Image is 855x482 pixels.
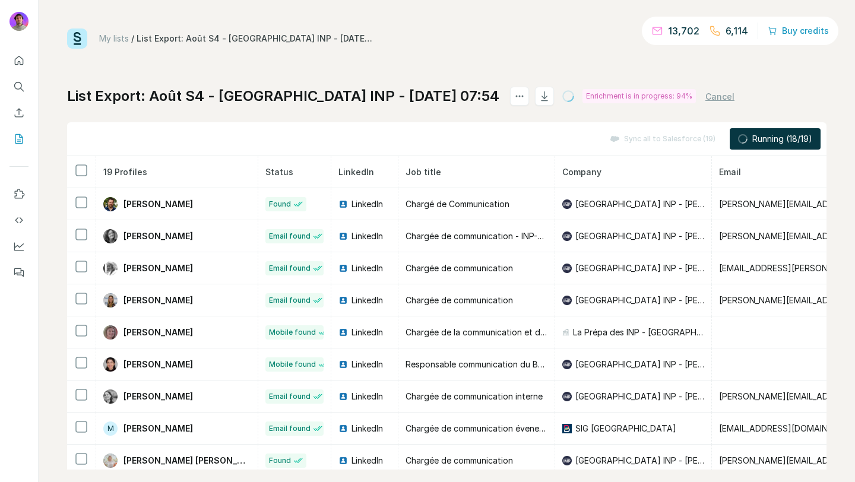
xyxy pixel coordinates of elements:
span: [GEOGRAPHIC_DATA] INP - [PERSON_NAME] [575,391,704,402]
div: Enrichment is in progress: 94% [582,89,696,103]
button: actions [510,87,529,106]
span: [GEOGRAPHIC_DATA] INP - [PERSON_NAME] [575,230,704,242]
span: Chargée de communication [406,295,513,305]
span: Found [269,455,291,466]
img: LinkedIn logo [338,232,348,241]
span: LinkedIn [351,359,383,370]
span: [GEOGRAPHIC_DATA] INP - [PERSON_NAME] [575,359,704,370]
span: Email found [269,295,311,306]
span: Job title [406,167,441,177]
img: company-logo [562,232,572,241]
li: / [131,33,134,45]
span: La Prépa des INP - [GEOGRAPHIC_DATA] INP [573,326,704,338]
img: LinkedIn logo [338,392,348,401]
span: [GEOGRAPHIC_DATA] INP - [PERSON_NAME] [575,262,704,274]
img: company-logo [562,424,572,433]
span: [PERSON_NAME] [PERSON_NAME] [123,455,251,467]
span: Mobile found [269,327,316,338]
span: Status [265,167,293,177]
span: Chargée de la communication et du recrutement des élèves [406,327,639,337]
span: LinkedIn [351,230,383,242]
span: [PERSON_NAME] [123,294,193,306]
img: LinkedIn logo [338,456,348,465]
span: Mobile found [269,359,316,370]
span: LinkedIn [338,167,374,177]
img: company-logo [562,456,572,465]
img: Avatar [103,357,118,372]
img: Surfe Logo [67,28,87,49]
span: Email found [269,391,311,402]
p: 6,114 [726,24,748,38]
img: Avatar [103,454,118,468]
button: Cancel [705,91,734,103]
img: LinkedIn logo [338,328,348,337]
span: Chargée de communication - INP-PerForm [406,231,569,241]
img: company-logo [562,392,572,401]
img: Avatar [103,229,118,243]
span: LinkedIn [351,455,383,467]
button: Dashboard [9,236,28,257]
span: SIG [GEOGRAPHIC_DATA] [575,423,676,435]
button: My lists [9,128,28,150]
span: Chargé de Communication [406,199,509,209]
img: company-logo [562,199,572,209]
span: Chargée de communication évenementielle [406,423,574,433]
img: Avatar [103,325,118,340]
img: Avatar [9,12,28,31]
span: [PERSON_NAME] [123,198,193,210]
span: [PERSON_NAME] [123,423,193,435]
button: Buy credits [768,23,829,39]
span: LinkedIn [351,391,383,402]
span: [PERSON_NAME] [123,359,193,370]
span: Found [269,199,291,210]
span: [GEOGRAPHIC_DATA] INP - [PERSON_NAME] [575,198,704,210]
img: LinkedIn logo [338,264,348,273]
span: [PERSON_NAME] [123,230,193,242]
span: Chargée de communication interne [406,391,543,401]
img: company-logo [562,296,572,305]
span: [PERSON_NAME] [123,391,193,402]
span: [GEOGRAPHIC_DATA] INP - [PERSON_NAME] [575,294,704,306]
img: company-logo [562,264,572,273]
span: 19 Profiles [103,167,147,177]
div: List Export: Août S4 - [GEOGRAPHIC_DATA] INP - [DATE] 07:54 [137,33,374,45]
a: My lists [99,33,129,43]
span: Responsable communication du Bureau Des Sports [406,359,606,369]
img: LinkedIn logo [338,424,348,433]
span: LinkedIn [351,262,383,274]
span: [GEOGRAPHIC_DATA] INP - [PERSON_NAME] [575,455,704,467]
button: Feedback [9,262,28,283]
span: Email [719,167,741,177]
button: Search [9,76,28,97]
img: Avatar [103,389,118,404]
span: Running (18/19) [752,133,812,145]
span: LinkedIn [351,423,383,435]
span: Email found [269,263,311,274]
button: Quick start [9,50,28,71]
span: Email found [269,231,311,242]
span: [PERSON_NAME] [123,262,193,274]
span: LinkedIn [351,198,383,210]
img: Avatar [103,261,118,275]
img: LinkedIn logo [338,199,348,209]
span: LinkedIn [351,326,383,338]
img: LinkedIn logo [338,360,348,369]
div: M [103,421,118,436]
span: Chargée de communication [406,263,513,273]
img: LinkedIn logo [338,296,348,305]
span: [PERSON_NAME] [123,326,193,338]
span: Company [562,167,601,177]
h1: List Export: Août S4 - [GEOGRAPHIC_DATA] INP - [DATE] 07:54 [67,87,499,106]
span: LinkedIn [351,294,383,306]
button: Use Surfe on LinkedIn [9,183,28,205]
span: Email found [269,423,311,434]
button: Enrich CSV [9,102,28,123]
button: Use Surfe API [9,210,28,231]
img: Avatar [103,197,118,211]
span: Chargée de communication [406,455,513,465]
img: company-logo [562,360,572,369]
img: Avatar [103,293,118,307]
p: 13,702 [668,24,699,38]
